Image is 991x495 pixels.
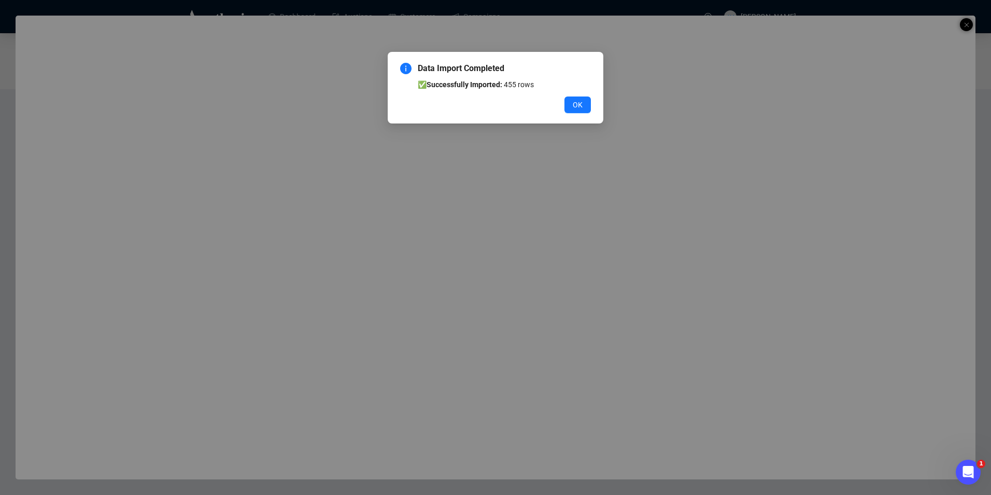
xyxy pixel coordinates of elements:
b: Successfully Imported: [427,80,502,89]
li: ✅ 455 rows [418,79,591,90]
button: OK [564,97,591,113]
iframe: Intercom live chat [956,460,981,485]
span: 1 [977,460,985,468]
span: Data Import Completed [418,62,591,75]
span: OK [573,99,583,111]
span: info-circle [400,63,412,74]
